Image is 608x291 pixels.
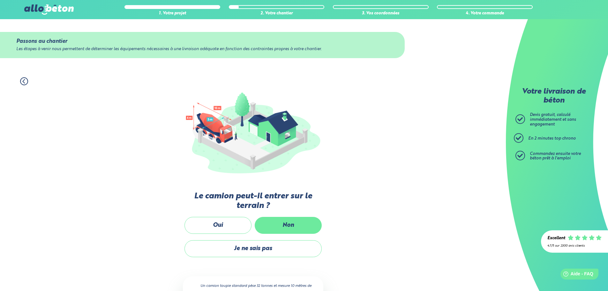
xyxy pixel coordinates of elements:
div: Passons au chantier [16,38,389,44]
label: Non [255,217,322,234]
div: 4.7/5 sur 2300 avis clients [547,244,602,248]
span: Commandez ensuite votre béton prêt à l'emploi [530,152,581,161]
label: Oui [184,217,251,234]
img: allobéton [24,4,73,15]
p: Votre livraison de béton [517,88,590,105]
iframe: Help widget launcher [551,266,601,284]
div: Les étapes à venir nous permettent de déterminer les équipements nécessaires à une livraison adéq... [16,47,389,52]
div: 1. Votre projet [124,11,220,16]
label: Je ne sais pas [184,240,322,257]
span: Devis gratuit, calculé immédiatement et sans engagement [530,113,576,126]
div: 2. Votre chantier [229,11,325,16]
div: Excellent [547,236,565,241]
label: Le camion peut-il entrer sur le terrain ? [183,192,323,211]
span: En 2 minutes top chrono [528,136,576,141]
div: 3. Vos coordonnées [333,11,429,16]
div: 4. Votre commande [437,11,533,16]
